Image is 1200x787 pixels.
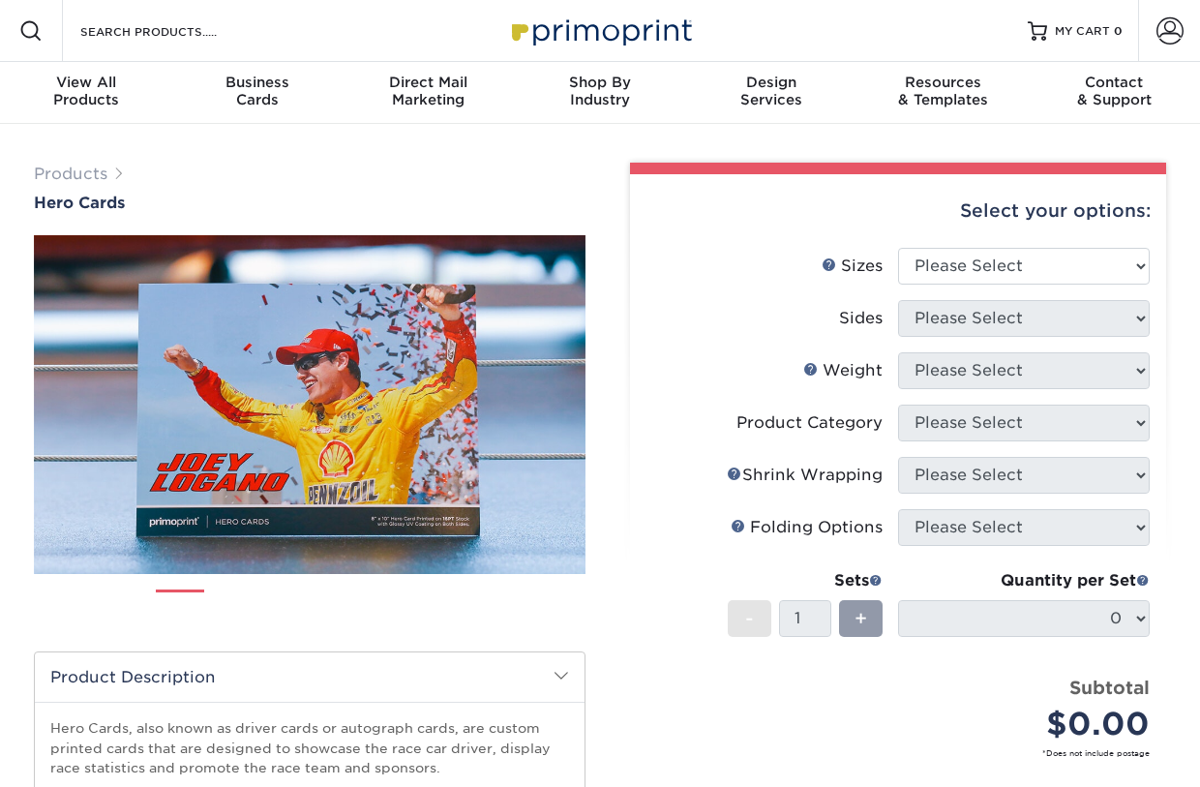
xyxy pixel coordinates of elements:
[1055,23,1110,40] span: MY CART
[285,582,334,630] img: Hero Cards 03
[745,604,754,633] span: -
[857,74,1029,91] span: Resources
[171,74,343,108] div: Cards
[822,255,883,278] div: Sizes
[171,62,343,124] a: BusinessCards
[343,74,514,108] div: Marketing
[855,604,867,633] span: +
[686,62,857,124] a: DesignServices
[34,165,107,183] a: Products
[221,582,269,630] img: Hero Cards 02
[645,174,1151,248] div: Select your options:
[78,19,267,43] input: SEARCH PRODUCTS.....
[1114,24,1123,38] span: 0
[171,74,343,91] span: Business
[839,307,883,330] div: Sides
[514,74,685,91] span: Shop By
[514,62,685,124] a: Shop ByIndustry
[857,74,1029,108] div: & Templates
[343,62,514,124] a: Direct MailMarketing
[661,747,1150,759] small: *Does not include postage
[736,411,883,435] div: Product Category
[727,464,883,487] div: Shrink Wrapping
[686,74,857,108] div: Services
[1029,74,1200,91] span: Contact
[350,582,399,630] img: Hero Cards 04
[503,10,697,51] img: Primoprint
[156,583,204,631] img: Hero Cards 01
[728,569,883,592] div: Sets
[1029,74,1200,108] div: & Support
[731,516,883,539] div: Folding Options
[34,231,585,578] img: Hero Cards 01
[34,194,585,212] a: Hero Cards
[35,652,585,702] h2: Product Description
[1069,677,1150,698] strong: Subtotal
[415,582,464,630] img: Hero Cards 05
[913,701,1150,747] div: $0.00
[343,74,514,91] span: Direct Mail
[686,74,857,91] span: Design
[1029,62,1200,124] a: Contact& Support
[514,74,685,108] div: Industry
[857,62,1029,124] a: Resources& Templates
[898,569,1150,592] div: Quantity per Set
[803,359,883,382] div: Weight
